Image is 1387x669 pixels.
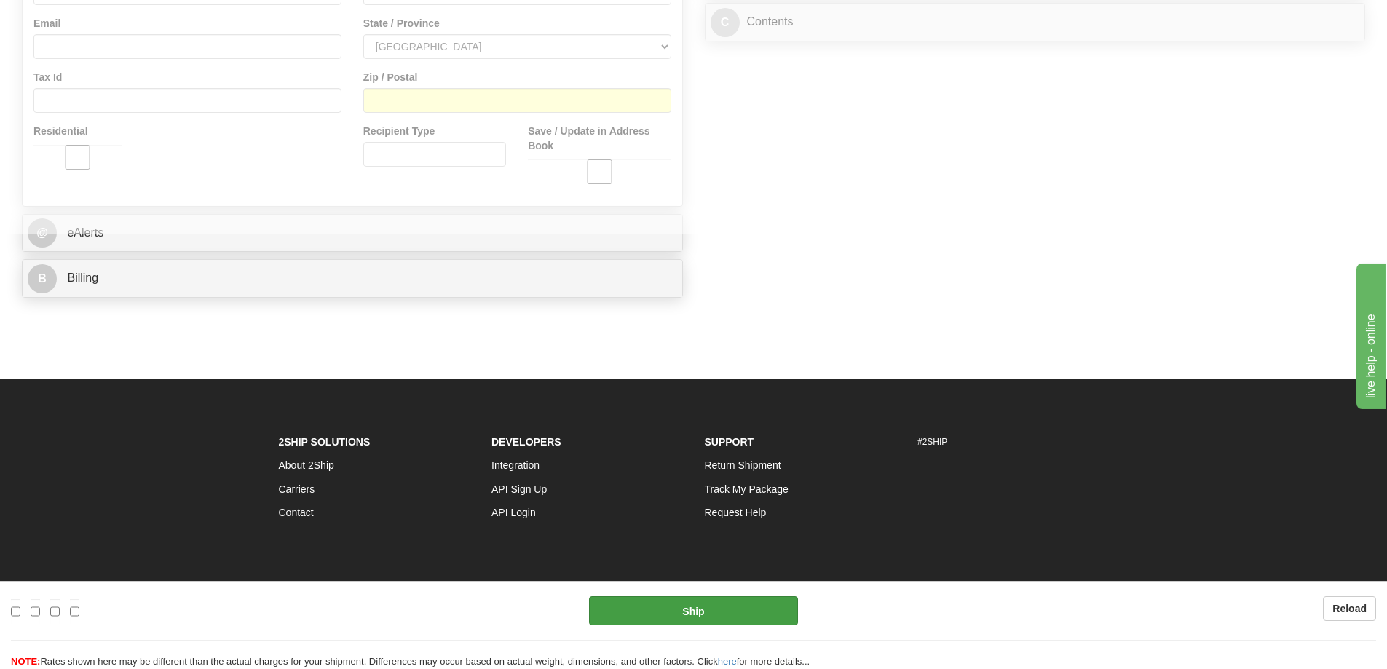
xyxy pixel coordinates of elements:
span: eAlerts [67,226,103,239]
span: B [28,264,57,293]
span: Billing [67,272,98,284]
a: About 2Ship [279,459,334,471]
a: B Billing [28,264,677,293]
a: Track My Package [705,483,789,495]
iframe: chat widget [1354,260,1386,408]
span: NOTE: [11,656,40,667]
a: API Sign Up [491,483,547,495]
a: Contact [279,507,314,518]
button: Reload [1323,596,1376,621]
h6: #2SHIP [917,438,1109,447]
a: API Login [491,507,536,518]
strong: Support [705,436,754,448]
b: Reload [1332,603,1367,614]
strong: 2Ship Solutions [279,436,371,448]
a: Return Shipment [705,459,781,471]
button: Ship [589,596,798,625]
div: live help - online [11,9,135,26]
a: Carriers [279,483,315,495]
a: Request Help [705,507,767,518]
a: Integration [491,459,540,471]
strong: Developers [491,436,561,448]
a: here [718,656,737,667]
